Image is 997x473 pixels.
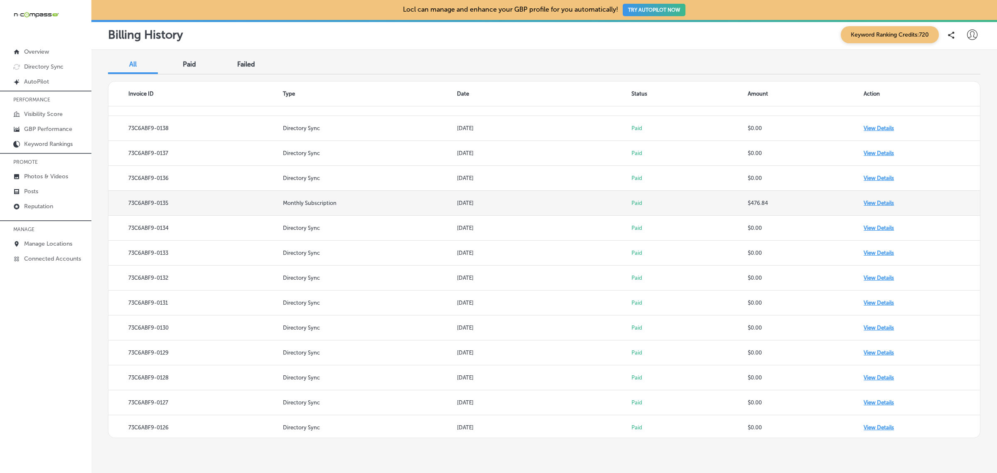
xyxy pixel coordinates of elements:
[283,241,457,266] td: Directory Sync
[864,191,980,216] td: View Details
[631,390,748,415] td: Paid
[108,81,283,106] th: Invoice ID
[108,166,283,191] td: 73C6ABF9-0136
[108,365,283,390] td: 73C6ABF9-0128
[748,340,864,365] td: $0.00
[24,240,72,247] p: Manage Locations
[283,365,457,390] td: Directory Sync
[748,291,864,315] td: $0.00
[24,188,38,195] p: Posts
[13,11,59,19] img: 660ab0bf-5cc7-4cb8-ba1c-48b5ae0f18e60NCTV_CLogo_TV_Black_-500x88.png
[631,116,748,141] td: Paid
[108,241,283,266] td: 73C6ABF9-0133
[24,78,49,85] p: AutoPilot
[457,390,631,415] td: [DATE]
[631,415,748,440] td: Paid
[748,191,864,216] td: $476.84
[24,140,73,148] p: Keyword Rankings
[283,81,457,106] th: Type
[108,28,183,42] p: Billing History
[457,116,631,141] td: [DATE]
[283,191,457,216] td: Monthly Subscription
[283,415,457,440] td: Directory Sync
[631,266,748,291] td: Paid
[108,141,283,166] td: 73C6ABF9-0137
[283,166,457,191] td: Directory Sync
[748,415,864,440] td: $0.00
[283,266,457,291] td: Directory Sync
[457,365,631,390] td: [DATE]
[864,81,980,106] th: Action
[457,81,631,106] th: Date
[108,315,283,340] td: 73C6ABF9-0130
[108,216,283,241] td: 73C6ABF9-0134
[457,191,631,216] td: [DATE]
[748,216,864,241] td: $0.00
[457,315,631,340] td: [DATE]
[864,141,980,166] td: View Details
[108,116,283,141] td: 73C6ABF9-0138
[864,315,980,340] td: View Details
[24,255,81,262] p: Connected Accounts
[283,216,457,241] td: Directory Sync
[864,291,980,315] td: View Details
[748,241,864,266] td: $0.00
[623,4,685,16] button: TRY AUTOPILOT NOW
[748,266,864,291] td: $0.00
[457,141,631,166] td: [DATE]
[631,315,748,340] td: Paid
[108,266,283,291] td: 73C6ABF9-0132
[457,241,631,266] td: [DATE]
[864,390,980,415] td: View Details
[283,116,457,141] td: Directory Sync
[283,390,457,415] td: Directory Sync
[631,241,748,266] td: Paid
[283,340,457,365] td: Directory Sync
[864,415,980,440] td: View Details
[864,116,980,141] td: View Details
[24,203,53,210] p: Reputation
[631,340,748,365] td: Paid
[864,241,980,266] td: View Details
[24,63,64,70] p: Directory Sync
[457,216,631,241] td: [DATE]
[748,166,864,191] td: $0.00
[748,116,864,141] td: $0.00
[864,166,980,191] td: View Details
[283,141,457,166] td: Directory Sync
[24,48,49,55] p: Overview
[864,365,980,390] td: View Details
[864,216,980,241] td: View Details
[864,266,980,291] td: View Details
[631,141,748,166] td: Paid
[841,26,939,43] span: Keyword Ranking Credits: 720
[129,60,137,68] span: All
[283,315,457,340] td: Directory Sync
[748,390,864,415] td: $0.00
[183,60,196,68] span: Paid
[748,365,864,390] td: $0.00
[457,291,631,315] td: [DATE]
[24,111,63,118] p: Visibility Score
[24,173,68,180] p: Photos & Videos
[631,81,748,106] th: Status
[631,191,748,216] td: Paid
[631,291,748,315] td: Paid
[631,166,748,191] td: Paid
[748,141,864,166] td: $0.00
[864,340,980,365] td: View Details
[748,315,864,340] td: $0.00
[108,390,283,415] td: 73C6ABF9-0127
[457,415,631,440] td: [DATE]
[108,291,283,315] td: 73C6ABF9-0131
[457,340,631,365] td: [DATE]
[24,126,72,133] p: GBP Performance
[457,166,631,191] td: [DATE]
[108,340,283,365] td: 73C6ABF9-0129
[631,365,748,390] td: Paid
[108,191,283,216] td: 73C6ABF9-0135
[457,266,631,291] td: [DATE]
[283,291,457,315] td: Directory Sync
[237,60,255,68] span: Failed
[108,415,283,440] td: 73C6ABF9-0126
